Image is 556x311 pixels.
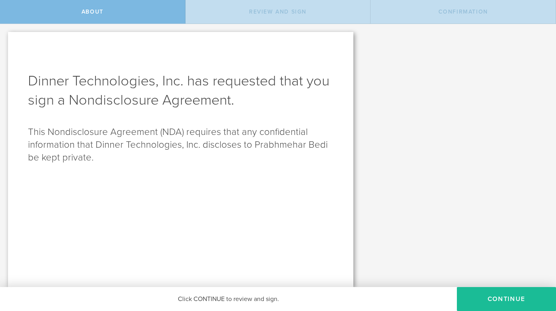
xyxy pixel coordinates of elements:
span: Confirmation [438,8,488,15]
span: About [82,8,104,15]
span: Review and sign [249,8,307,15]
button: Continue [457,287,556,311]
h1: Dinner Technologies, Inc. has requested that you sign a Nondisclosure Agreement . [28,71,333,110]
p: This Nondisclosure Agreement (NDA) requires that any confidential information that Dinner Technol... [28,126,333,164]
